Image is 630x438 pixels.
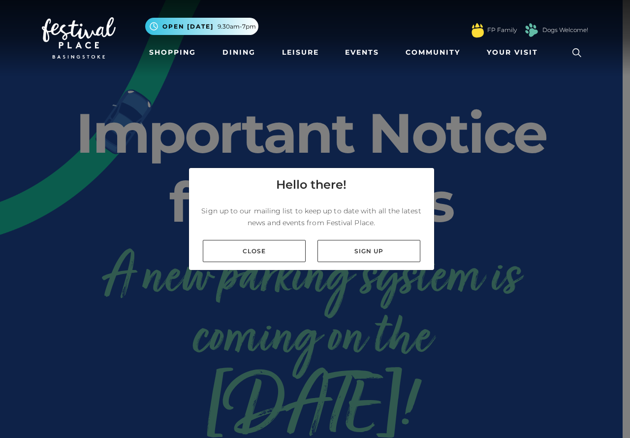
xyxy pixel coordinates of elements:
[341,43,383,62] a: Events
[542,26,588,34] a: Dogs Welcome!
[203,240,306,262] a: Close
[487,26,517,34] a: FP Family
[42,17,116,59] img: Festival Place Logo
[317,240,420,262] a: Sign up
[278,43,323,62] a: Leisure
[145,18,258,35] button: Open [DATE] 9.30am-7pm
[402,43,464,62] a: Community
[218,22,256,31] span: 9.30am-7pm
[145,43,200,62] a: Shopping
[276,176,346,194] h4: Hello there!
[487,47,538,58] span: Your Visit
[219,43,259,62] a: Dining
[162,22,214,31] span: Open [DATE]
[197,205,426,229] p: Sign up to our mailing list to keep up to date with all the latest news and events from Festival ...
[483,43,547,62] a: Your Visit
